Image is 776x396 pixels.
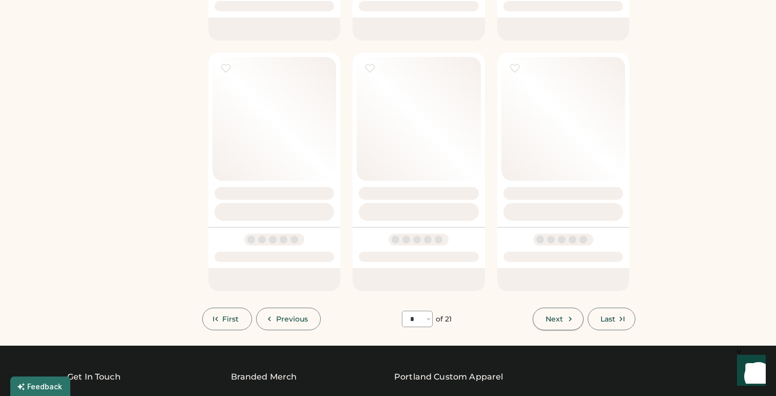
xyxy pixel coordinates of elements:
span: Next [546,315,563,323]
span: First [222,315,239,323]
a: Portland Custom Apparel [394,371,503,383]
button: Next [533,308,583,330]
div: Get In Touch [67,371,121,383]
span: Last [600,315,615,323]
div: Branded Merch [231,371,297,383]
button: Last [588,308,635,330]
div: of 21 [436,314,452,325]
button: First [202,308,252,330]
button: Previous [256,308,321,330]
iframe: Front Chat [727,350,771,394]
span: Previous [276,315,308,323]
